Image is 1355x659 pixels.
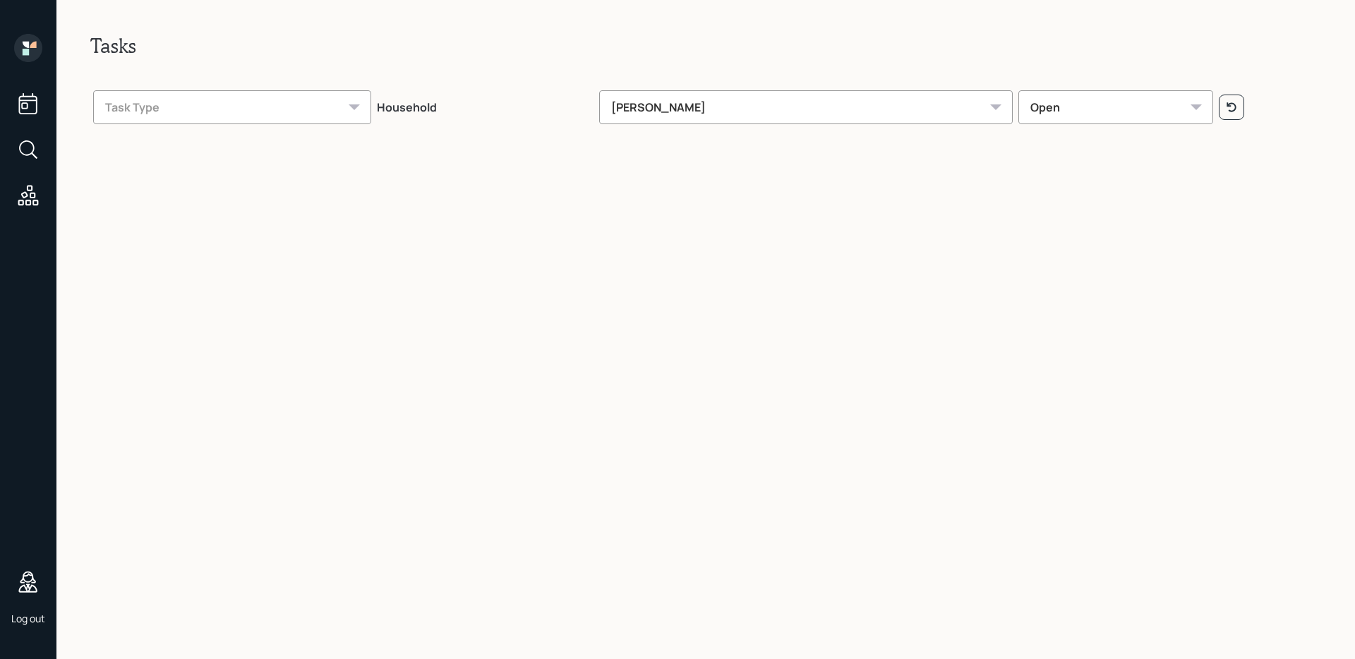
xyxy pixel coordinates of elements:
[11,612,45,625] div: Log out
[90,34,1321,58] h2: Tasks
[599,90,1013,124] div: [PERSON_NAME]
[374,80,596,130] th: Household
[93,90,371,124] div: Task Type
[1018,90,1213,124] div: Open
